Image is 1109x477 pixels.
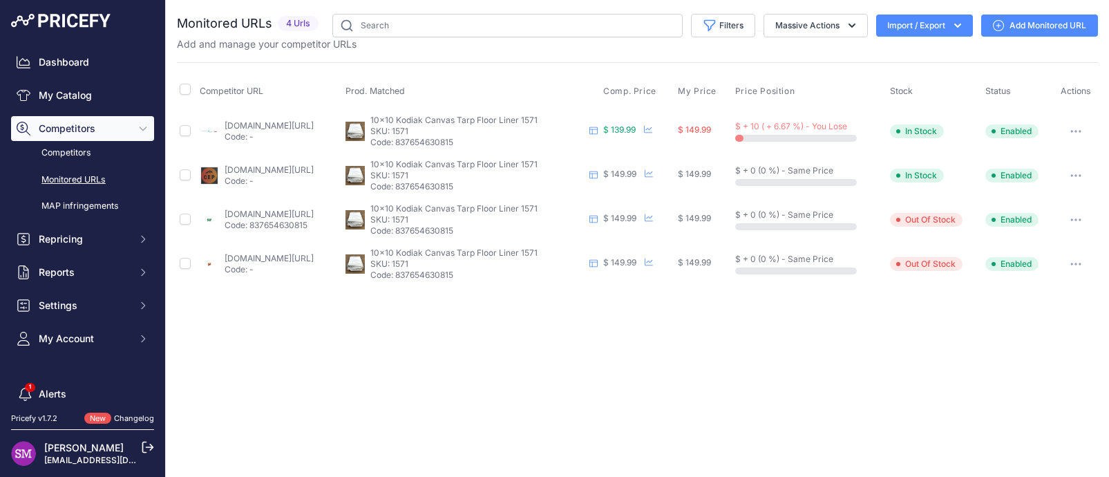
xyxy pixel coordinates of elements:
[225,176,314,187] p: Code: -
[890,86,913,96] span: Stock
[370,203,538,214] span: 10x10 Kodiak Canvas Tarp Floor Liner 1571
[225,209,314,219] a: [DOMAIN_NAME][URL]
[764,14,868,37] button: Massive Actions
[735,86,797,97] button: Price Position
[678,257,711,268] span: $ 149.99
[370,247,538,258] span: 10x10 Kodiak Canvas Tarp Floor Liner 1571
[370,115,538,125] span: 10x10 Kodiak Canvas Tarp Floor Liner 1571
[84,413,111,424] span: New
[985,213,1039,227] span: Enabled
[603,124,636,135] span: $ 139.99
[691,14,755,37] button: Filters
[370,159,538,169] span: 10x10 Kodiak Canvas Tarp Floor Liner 1571
[370,126,584,137] p: SKU: 1571
[985,169,1039,183] span: Enabled
[11,227,154,252] button: Repricing
[11,14,111,28] img: Pricefy Logo
[11,293,154,318] button: Settings
[11,116,154,141] button: Competitors
[603,213,636,223] span: $ 149.99
[735,254,833,264] span: $ + 0 (0 %) - Same Price
[735,165,833,176] span: $ + 0 (0 %) - Same Price
[114,413,154,423] a: Changelog
[278,16,319,32] span: 4 Urls
[370,181,584,192] p: Code: 837654630815
[370,137,584,148] p: Code: 837654630815
[11,141,154,165] a: Competitors
[603,86,656,97] span: Comp. Price
[678,169,711,179] span: $ 149.99
[39,265,129,279] span: Reports
[11,260,154,285] button: Reports
[678,86,717,97] span: My Price
[981,15,1098,37] a: Add Monitored URL
[225,253,314,263] a: [DOMAIN_NAME][URL]
[177,37,357,51] p: Add and manage your competitor URLs
[11,50,154,459] nav: Sidebar
[678,124,711,135] span: $ 149.99
[890,257,963,271] span: Out Of Stock
[370,270,584,281] p: Code: 837654630815
[370,225,584,236] p: Code: 837654630815
[225,120,314,131] a: [DOMAIN_NAME][URL]
[11,168,154,192] a: Monitored URLs
[39,332,129,346] span: My Account
[678,213,711,223] span: $ 149.99
[876,15,973,37] button: Import / Export
[11,83,154,108] a: My Catalog
[890,169,944,183] span: In Stock
[11,413,57,424] div: Pricefy v1.7.2
[332,14,683,37] input: Search
[39,122,129,135] span: Competitors
[985,86,1011,96] span: Status
[11,50,154,75] a: Dashboard
[370,259,584,270] p: SKU: 1571
[735,121,847,131] span: $ + 10 ( + 6.67 %) - You Lose
[890,213,963,227] span: Out Of Stock
[11,382,154,406] a: Alerts
[345,86,405,96] span: Prod. Matched
[985,124,1039,138] span: Enabled
[200,86,263,96] span: Competitor URL
[735,209,833,220] span: $ + 0 (0 %) - Same Price
[1061,86,1091,96] span: Actions
[225,165,314,175] a: [DOMAIN_NAME][URL]
[225,131,314,142] p: Code: -
[39,232,129,246] span: Repricing
[11,194,154,218] a: MAP infringements
[603,169,636,179] span: $ 149.99
[735,86,795,97] span: Price Position
[39,299,129,312] span: Settings
[370,214,584,225] p: SKU: 1571
[678,86,719,97] button: My Price
[985,257,1039,271] span: Enabled
[890,124,944,138] span: In Stock
[44,442,124,453] a: [PERSON_NAME]
[44,455,189,465] a: [EMAIL_ADDRESS][DOMAIN_NAME]
[603,257,636,268] span: $ 149.99
[603,86,659,97] button: Comp. Price
[370,170,584,181] p: SKU: 1571
[11,326,154,351] button: My Account
[225,264,314,275] p: Code: -
[225,220,314,231] p: Code: 837654630815
[177,14,272,33] h2: Monitored URLs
